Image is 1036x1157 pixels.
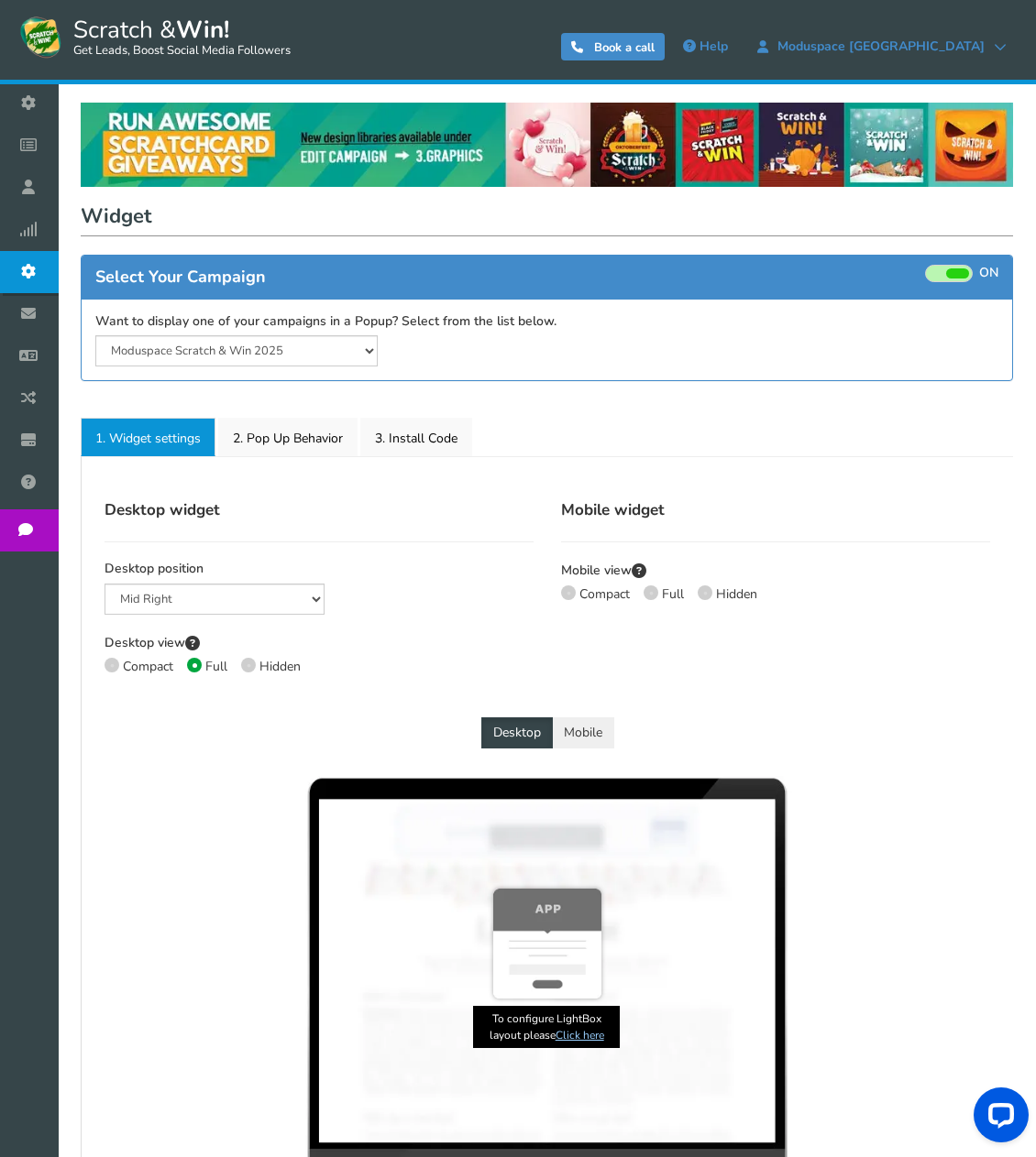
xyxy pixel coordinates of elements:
[205,658,227,675] span: Full
[959,1080,1036,1157] iframe: LiveChat chat widget
[82,313,1012,331] label: Want to display one of your campaigns in a Popup? Select from the list below.
[218,418,358,456] a: 2. Pop Up Behavior
[662,585,684,603] span: Full
[64,14,291,60] span: Scratch &
[979,265,998,282] span: ON
[176,14,229,46] strong: Win!
[259,658,301,675] span: Hidden
[360,418,472,456] a: 3. Install Code
[105,561,204,578] label: Desktop position
[561,561,646,581] label: Mobile view
[123,658,173,675] span: Compact
[700,38,728,55] span: Help
[18,14,291,60] a: Scratch &Win! Get Leads, Boost Social Media Followers
[768,39,994,54] span: Moduspace [GEOGRAPHIC_DATA]
[73,44,291,59] small: Get Leads, Boost Social Media Followers
[579,585,630,603] span: Compact
[552,717,614,748] button: Mobile
[81,418,215,456] a: 1. Widget settings
[561,33,665,60] a: Book a call
[105,633,200,653] label: Desktop view
[561,498,990,523] h4: Mobile widget
[594,39,655,56] span: Book a call
[674,32,737,61] a: Help
[81,103,1013,187] img: festival-poster-2020.webp
[81,200,1013,236] h1: Widget
[481,717,553,748] button: Desktop
[105,498,534,523] h4: Desktop widget
[716,585,757,603] span: Hidden
[95,266,266,288] span: Select Your Campaign
[18,14,64,60] img: Scratch and Win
